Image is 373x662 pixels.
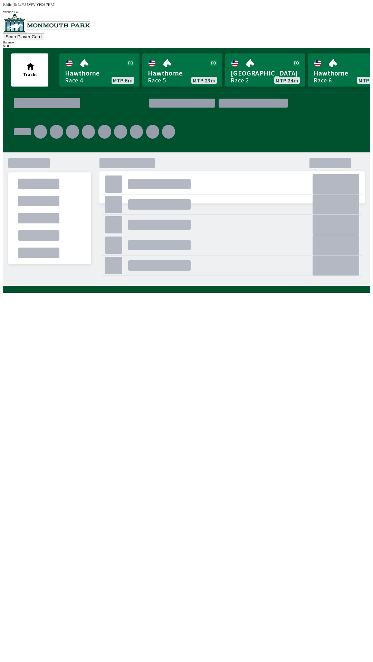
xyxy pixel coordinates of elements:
[3,40,370,44] div: Balance
[3,44,370,48] div: $ 0.00
[113,78,133,83] span: MTP 6m
[65,78,83,83] div: Race 4
[3,14,90,32] img: venue logo
[59,53,140,87] a: HawthorneRace 4MTP 6m
[231,78,249,83] div: Race 2
[231,69,300,78] span: [GEOGRAPHIC_DATA]
[3,10,370,14] div: Version 1.4.0
[23,71,38,78] span: Tracks
[18,3,55,7] span: 34FU-5VFV-YPG6-7HR7
[225,53,305,87] a: [GEOGRAPHIC_DATA]Race 2MTP 24m
[148,78,166,83] div: Race 5
[142,53,222,87] a: HawthorneRace 5MTP 23m
[11,53,48,87] button: Tracks
[314,78,332,83] div: Race 6
[3,33,44,40] button: Scan Player Card
[3,3,370,7] div: Public ID:
[193,78,216,83] span: MTP 23m
[276,78,298,83] span: MTP 24m
[148,69,217,78] span: Hawthorne
[65,69,134,78] span: Hawthorne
